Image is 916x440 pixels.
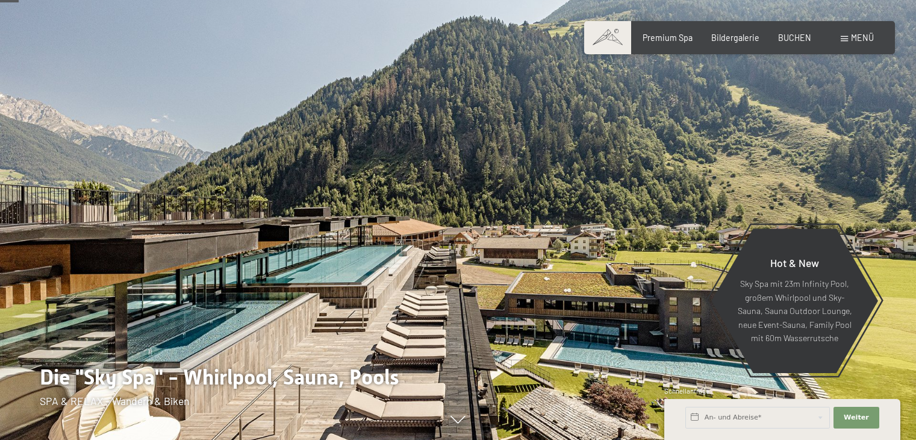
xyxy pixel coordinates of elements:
p: Sky Spa mit 23m Infinity Pool, großem Whirlpool und Sky-Sauna, Sauna Outdoor Lounge, neue Event-S... [737,277,852,345]
a: Hot & New Sky Spa mit 23m Infinity Pool, großem Whirlpool und Sky-Sauna, Sauna Outdoor Lounge, ne... [711,228,879,374]
button: Weiter [833,407,879,429]
span: Weiter [844,413,869,423]
span: Menü [851,33,874,43]
span: Hot & New [770,256,819,269]
a: Bildergalerie [711,33,759,43]
a: BUCHEN [778,33,811,43]
a: Premium Spa [643,33,693,43]
span: Schnellanfrage [664,387,709,395]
